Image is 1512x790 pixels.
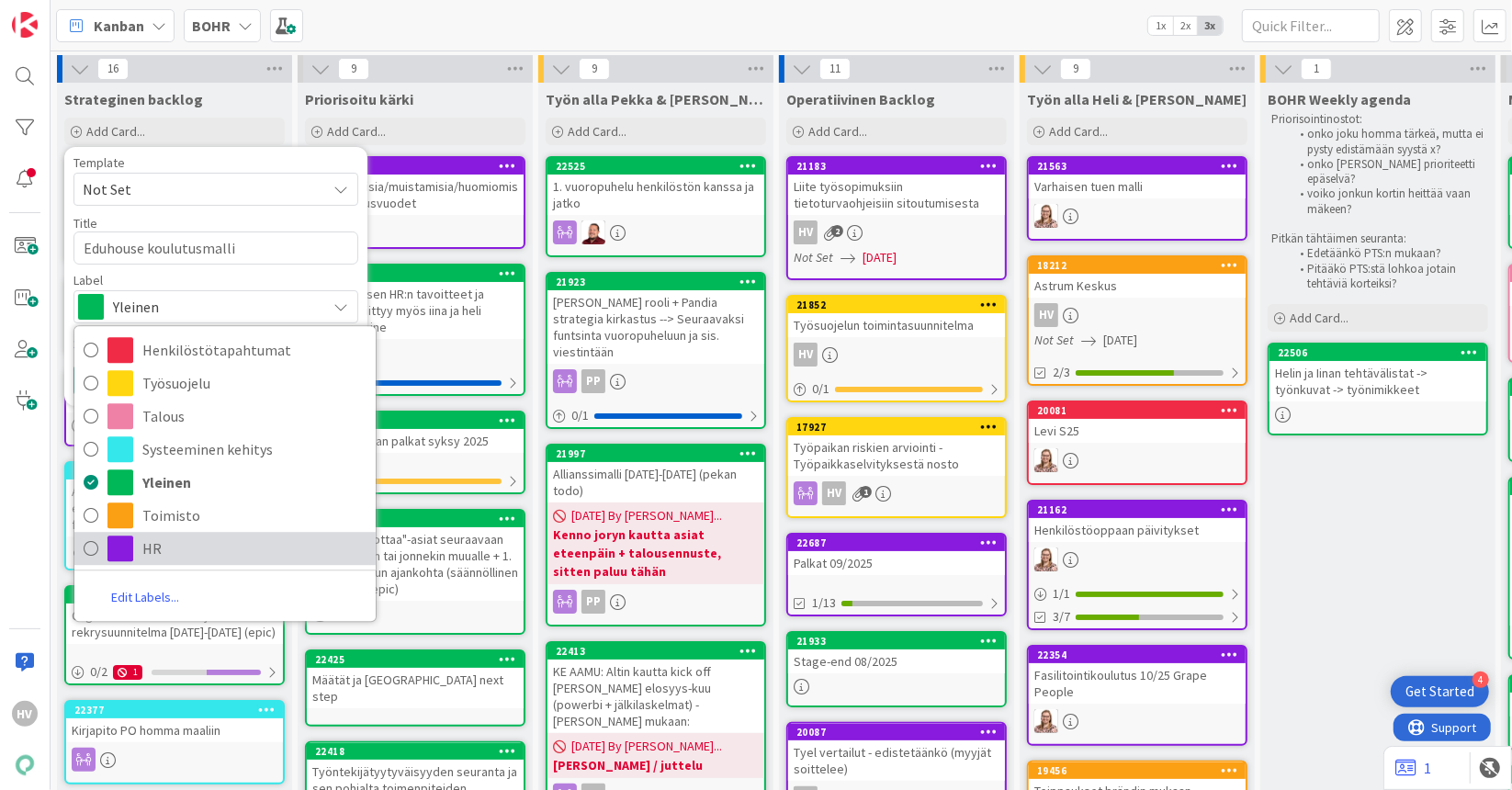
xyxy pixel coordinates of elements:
[74,581,216,614] a: Edit Labels...
[66,463,283,536] div: 13296Arvot: Esillä pitäminen, esim. stage endeissä (käytännön esimerkit, firman linjaukset, työta...
[547,660,764,733] div: KE AAMU: Altin kautta kick off [PERSON_NAME] elosyys-kuu (powerbi + jälkilaskelmat) - [PERSON_NAM...
[142,468,367,496] span: Yleinen
[142,435,367,463] span: Systeeminen kehitys
[1290,246,1485,261] li: Edetäänkö PTS:n mukaan?
[307,282,524,339] div: Operatiivisen HR:n tavoitteet ja vastuut - liittyy myös iina ja heli työnkuvat jne
[86,123,145,140] span: Add Card...
[794,220,818,244] div: HV
[546,90,766,108] span: Työn alla Pekka & Juhani
[831,225,843,237] span: 2
[1269,344,1486,401] div: 22506Helin ja Iinan tehtävälistat -> työnkuvat -> työnimikkeet
[1473,671,1489,688] div: 4
[64,90,203,108] span: Strateginen backlog
[1290,262,1485,292] li: Pitääkö PTS:stä lohkoa jotain tehtäviä korteiksi?
[1029,175,1246,198] div: Varhaisen tuen malli
[547,290,764,364] div: [PERSON_NAME] rooli + Pandia strategia kirkastus --> Seuraavaksi funtsinta vuoropuheluun ja sis. ...
[307,265,524,339] div: 22419Operatiivisen HR:n tavoitteet ja vastuut - liittyy myös iina ja heli työnkuvat jne
[73,215,97,231] label: Title
[66,702,283,718] div: 22377
[786,631,1007,707] a: 21933Stage-end 08/2025
[66,604,283,644] div: Organisaatiomuutokset ja rekrysuunnitelma [DATE]-[DATE] (epic)
[307,511,524,601] div: 22417"Johto tiedottaa"-asiat seuraavaan stage endiin tai jonnekin muualle + 1. vuoropuhelun ajank...
[307,668,524,708] div: Määtät ja [GEOGRAPHIC_DATA] next step
[1405,683,1474,701] div: Get Started
[307,412,524,453] div: 22393Koko porukan palkat syksy 2025
[1037,503,1246,516] div: 21162
[788,551,1005,575] div: Palkat 09/2025
[73,231,358,265] textarea: Eduhouse koulutusmalli
[547,462,764,502] div: Allianssimalli [DATE]-[DATE] (pekan todo)
[553,525,759,581] b: Kenno joryn kautta asiat eteenpäin + talousennuste, sitten paluu tähän
[307,651,524,708] div: 22425Määtät ja [GEOGRAPHIC_DATA] next step
[794,343,818,367] div: HV
[94,15,144,37] span: Kanban
[788,740,1005,781] div: Tyel vertailut - edistetäänkö (myyjät soittelee)
[1278,346,1486,359] div: 22506
[74,400,376,433] a: Talous
[327,123,386,140] span: Add Card...
[1268,90,1411,108] span: BOHR Weekly agenda
[1148,17,1173,35] span: 1x
[1029,647,1246,663] div: 22354
[860,486,872,498] span: 1
[1029,762,1246,779] div: 19456
[307,527,524,601] div: "Johto tiedottaa"-asiat seuraavaan stage endiin tai jonnekin muualle + 1. vuoropuhelun ajankohta ...
[788,633,1005,673] div: 21933Stage-end 08/2025
[571,737,722,756] span: [DATE] By [PERSON_NAME]...
[796,536,1005,549] div: 22687
[553,756,759,774] b: [PERSON_NAME] / juttelu
[1173,17,1198,35] span: 2x
[581,590,605,614] div: PP
[1037,160,1246,173] div: 21563
[1034,709,1058,733] img: IH
[808,123,867,140] span: Add Card...
[307,158,524,175] div: 19169
[66,463,283,480] div: 13296
[307,265,524,282] div: 22419
[1053,363,1070,382] span: 2/3
[788,158,1005,215] div: 21183Liite työsopimuksiin tietoturvaohjeisiin sitoutumisesta
[788,175,1005,215] div: Liite työsopimuksiin tietoturvaohjeisiin sitoutumisesta
[1269,361,1486,401] div: Helin ja Iinan tehtävälistat -> työnkuvat -> työnimikkeet
[307,743,524,760] div: 22418
[1034,303,1058,327] div: HV
[1029,518,1246,542] div: Henkilöstöoppaan päivitykset
[788,378,1005,401] div: 0/1
[556,645,764,658] div: 22413
[788,297,1005,313] div: 21852
[305,509,525,635] a: 22417"Johto tiedottaa"-asiat seuraavaan stage endiin tai jonnekin muualle + 1. vuoropuhelun ajank...
[1029,204,1246,228] div: IH
[1242,9,1380,42] input: Quick Filter...
[1037,404,1246,417] div: 20081
[547,175,764,215] div: 1. vuoropuhelu henkilöstön kanssa ja jatko
[1290,186,1485,217] li: voiko jonkun kortin heittää vaan mäkeen?
[305,264,525,396] a: 22419Operatiivisen HR:n tavoitteet ja vastuut - liittyy myös iina ja heli työnkuvat jne0/1
[581,369,605,393] div: PP
[305,90,413,108] span: Priorisoitu kärki
[1290,127,1485,157] li: onko joku homma tärkeä, mutta ei pysty edistämään syystä x?
[1053,584,1070,604] span: 1 / 1
[305,156,525,249] a: 19169Palkitsemisia/muistamisia/huomiomisia - palvelusvuodet
[142,502,367,529] span: Toimisto
[547,404,764,427] div: 0/1
[315,513,524,525] div: 22417
[786,295,1007,402] a: 21852Työsuojelun toimintasuunnitelmaHV0/1
[1290,157,1485,187] li: onko [PERSON_NAME] prioriteetti epäselvä?
[547,369,764,393] div: PP
[796,299,1005,311] div: 21852
[571,506,722,525] span: [DATE] By [PERSON_NAME]...
[788,724,1005,740] div: 20087
[788,419,1005,435] div: 17927
[305,411,525,494] a: 22393Koko porukan palkat syksy 20250/1
[547,590,764,614] div: PP
[66,480,283,536] div: Arvot: Esillä pitäminen, esim. stage endeissä (käytännön esimerkit, firman linjaukset, työtavat...)
[547,158,764,215] div: 225251. vuoropuhelu henkilöstön kanssa ja jatko
[822,481,846,505] div: HV
[73,156,125,169] span: Template
[812,593,836,613] span: 1/13
[1029,502,1246,518] div: 21162
[142,402,367,430] span: Talous
[547,643,764,660] div: 22413
[794,249,833,265] i: Not Set
[307,429,524,453] div: Koko porukan palkat syksy 2025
